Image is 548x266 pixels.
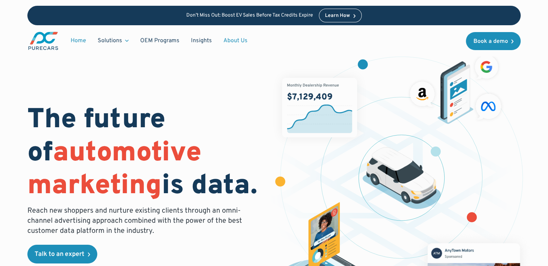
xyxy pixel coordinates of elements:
[27,136,201,204] span: automotive marketing
[92,34,134,48] div: Solutions
[466,32,521,50] a: Book a demo
[325,13,350,18] div: Learn How
[27,245,97,263] a: Talk to an expert
[27,31,59,51] a: main
[65,34,92,48] a: Home
[218,34,253,48] a: About Us
[282,78,357,137] img: chart showing monthly dealership revenue of $7m
[362,147,441,209] img: illustration of a vehicle
[27,104,265,203] h1: The future of is data.
[186,13,313,19] p: Don’t Miss Out: Boost EV Sales Before Tax Credits Expire
[134,34,185,48] a: OEM Programs
[406,52,504,124] img: ads on social media and advertising partners
[185,34,218,48] a: Insights
[473,39,508,44] div: Book a demo
[319,9,362,22] a: Learn How
[35,251,84,258] div: Talk to an expert
[27,206,246,236] p: Reach new shoppers and nurture existing clients through an omni-channel advertising approach comb...
[27,31,59,51] img: purecars logo
[98,37,122,45] div: Solutions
